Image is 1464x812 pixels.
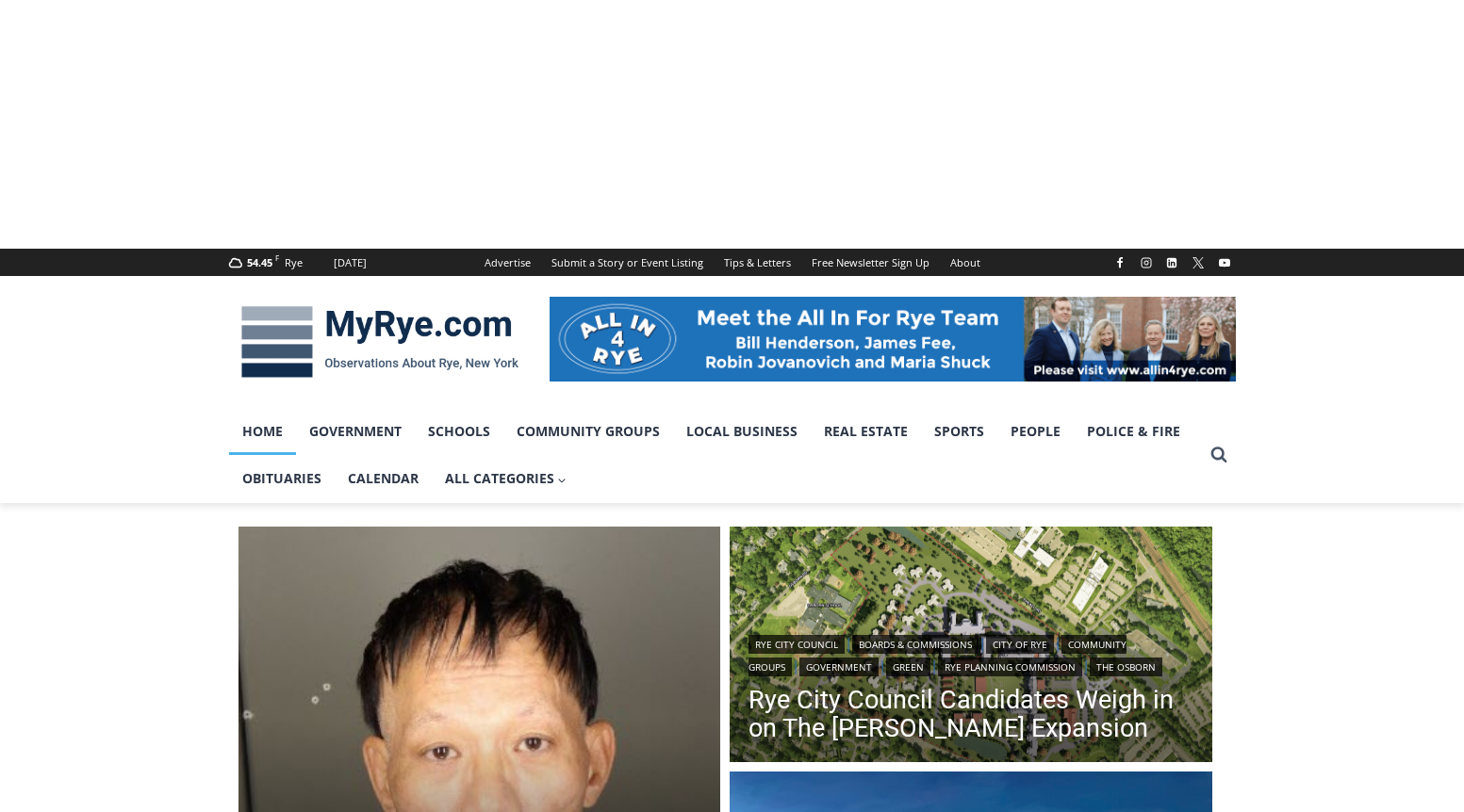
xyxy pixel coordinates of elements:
a: Read More Rye City Council Candidates Weigh in on The Osborn Expansion [730,527,1212,768]
a: Facebook [1109,252,1131,274]
a: Rye City Council Candidates Weigh in on The [PERSON_NAME] Expansion [748,686,1193,742]
a: The Osborn [1090,658,1162,676]
img: All in for Rye [550,297,1236,382]
div: | | | | | | | [748,631,1193,676]
a: Real Estate [811,408,921,455]
a: X [1187,252,1209,274]
a: Schools [415,408,503,455]
a: All Categories [432,455,581,502]
a: Local Business [673,408,811,455]
a: Tips & Letters [714,249,801,276]
a: City of Rye [986,635,1054,654]
a: Advertise [474,249,541,276]
a: Sports [921,408,997,455]
a: Police & Fire [1074,408,1193,455]
span: 54.45 [247,255,272,269]
a: Free Newsletter Sign Up [801,249,940,276]
a: Community Groups [503,408,673,455]
img: (PHOTO: Illustrative plan of The Osborn's proposed site plan from the July 10, 2025 planning comm... [730,527,1212,768]
a: Government [296,408,415,455]
a: Linkedin [1160,252,1183,274]
a: Rye City Council [748,635,845,654]
nav: Primary Navigation [229,408,1202,503]
a: Boards & Commissions [852,635,979,654]
button: View Search Form [1202,438,1236,472]
span: All Categories [445,468,568,489]
div: Rye [285,254,303,271]
a: Government [799,658,879,676]
a: Obituaries [229,455,335,502]
a: Calendar [335,455,432,502]
img: MyRye.com [229,293,531,391]
a: Instagram [1135,252,1158,274]
nav: Secondary Navigation [474,249,991,276]
div: [DATE] [334,254,367,271]
span: F [275,252,279,263]
a: YouTube [1213,252,1236,274]
a: Green [886,658,930,676]
a: People [997,408,1074,455]
a: Rye Planning Commission [938,658,1082,676]
a: Submit a Story or Event Listing [541,249,714,276]
a: About [940,249,991,276]
a: Home [229,408,296,455]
